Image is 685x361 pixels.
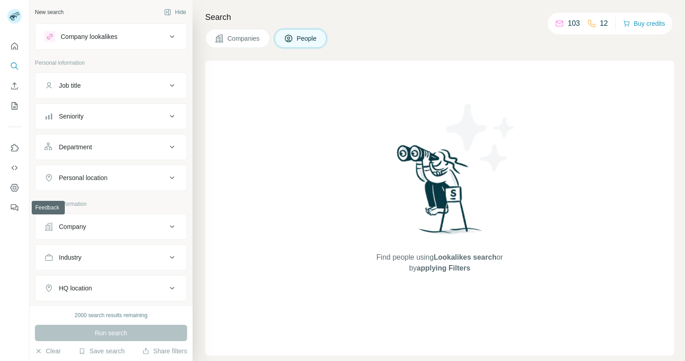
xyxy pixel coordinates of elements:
div: Seniority [59,112,83,121]
div: Job title [59,81,81,90]
p: 12 [600,18,608,29]
button: Save search [78,347,125,356]
button: Personal location [35,167,187,189]
span: Lookalikes search [434,253,497,261]
button: Hide [158,5,193,19]
span: Find people using or by [367,252,512,274]
img: Surfe Illustration - Woman searching with binoculars [393,142,487,243]
div: 2000 search results remaining [75,311,148,319]
button: Search [7,58,22,74]
button: Department [35,136,187,158]
h4: Search [205,11,674,24]
button: Industry [35,247,187,268]
button: Company [35,216,187,237]
img: Surfe Illustration - Stars [440,97,521,178]
button: Job title [35,75,187,96]
button: Use Surfe API [7,160,22,176]
button: Company lookalikes [35,26,187,47]
div: Personal location [59,173,107,182]
span: People [297,34,318,43]
p: 103 [568,18,580,29]
div: Industry [59,253,82,262]
div: Company lookalikes [61,32,117,41]
button: My lists [7,98,22,114]
div: Company [59,222,86,231]
button: Buy credits [623,17,665,30]
button: Feedback [7,199,22,216]
button: Use Surfe on LinkedIn [7,140,22,156]
button: Share filters [142,347,187,356]
span: Companies [227,34,260,43]
button: Seniority [35,105,187,127]
button: Quick start [7,38,22,54]
p: Company information [35,200,187,208]
span: applying Filters [417,264,470,272]
div: Department [59,142,92,152]
button: HQ location [35,277,187,299]
button: Clear [35,347,61,356]
button: Dashboard [7,180,22,196]
p: Personal information [35,59,187,67]
div: New search [35,8,63,16]
div: HQ location [59,284,92,293]
button: Enrich CSV [7,78,22,94]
